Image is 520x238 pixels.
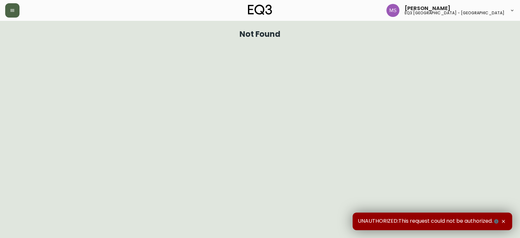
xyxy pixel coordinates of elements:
[240,31,281,37] h1: Not Found
[358,218,500,225] span: UNAUTHORIZED:This request could not be authorized.
[248,5,272,15] img: logo
[405,11,504,15] h5: eq3 [GEOGRAPHIC_DATA] - [GEOGRAPHIC_DATA]
[405,6,450,11] span: [PERSON_NAME]
[386,4,399,17] img: 1b6e43211f6f3cc0b0729c9049b8e7af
